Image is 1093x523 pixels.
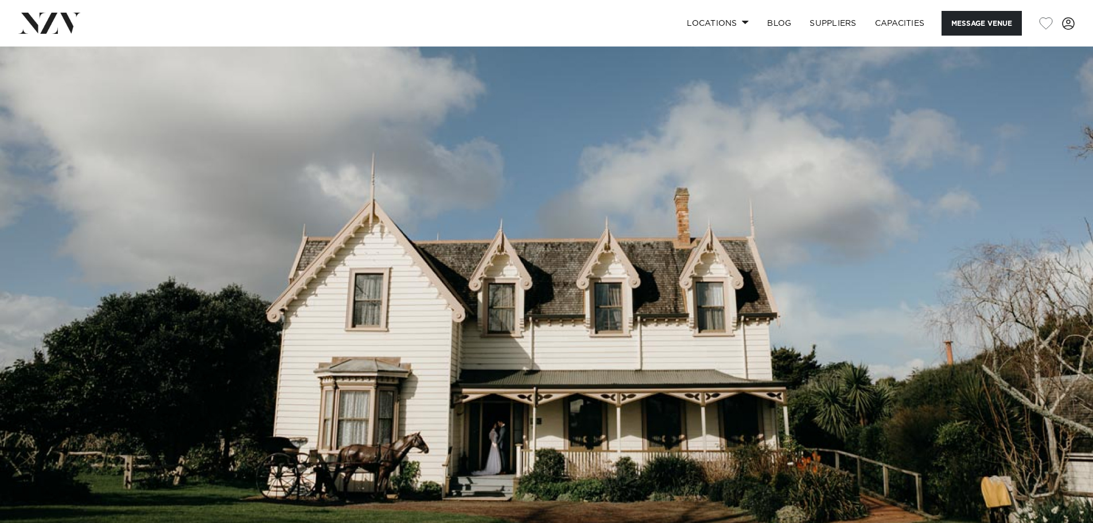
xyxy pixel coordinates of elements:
button: Message Venue [942,11,1022,36]
img: nzv-logo.png [18,13,81,33]
a: Locations [678,11,758,36]
a: BLOG [758,11,800,36]
a: SUPPLIERS [800,11,865,36]
a: Capacities [866,11,934,36]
